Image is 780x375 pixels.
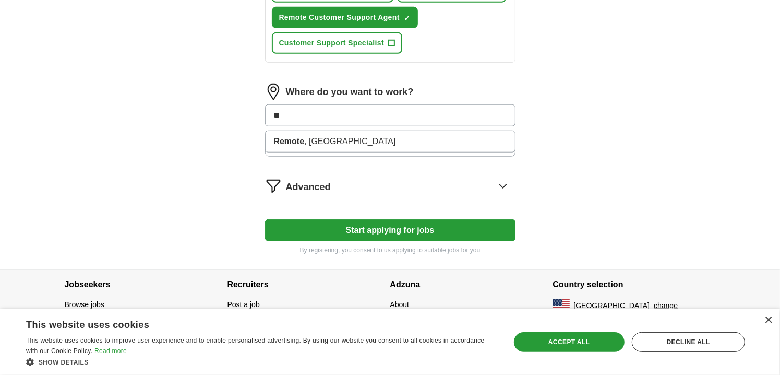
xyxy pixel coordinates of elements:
[764,317,772,324] div: Close
[265,84,282,100] img: location.png
[227,300,260,309] a: Post a job
[272,7,418,28] button: Remote Customer Support Agent✓
[286,85,414,99] label: Where do you want to work?
[94,347,127,355] a: Read more, opens a new window
[39,359,89,366] span: Show details
[632,332,745,352] div: Decline all
[279,38,385,49] span: Customer Support Specialist
[265,245,515,255] p: By registering, you consent to us applying to suitable jobs for you
[26,315,470,331] div: This website uses cookies
[279,12,400,23] span: Remote Customer Support Agent
[266,131,515,152] li: , [GEOGRAPHIC_DATA]
[26,357,496,367] div: Show details
[65,300,104,309] a: Browse jobs
[26,337,485,355] span: This website uses cookies to improve user experience and to enable personalised advertising. By u...
[404,14,410,22] span: ✓
[553,299,570,312] img: US flag
[272,32,403,54] button: Customer Support Specialist
[265,219,515,241] button: Start applying for jobs
[265,178,282,194] img: filter
[514,332,625,352] div: Accept all
[274,137,305,146] strong: Remote
[553,270,716,299] h4: Country selection
[654,300,678,311] button: change
[574,300,650,311] span: [GEOGRAPHIC_DATA]
[390,300,410,309] a: About
[286,180,331,194] span: Advanced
